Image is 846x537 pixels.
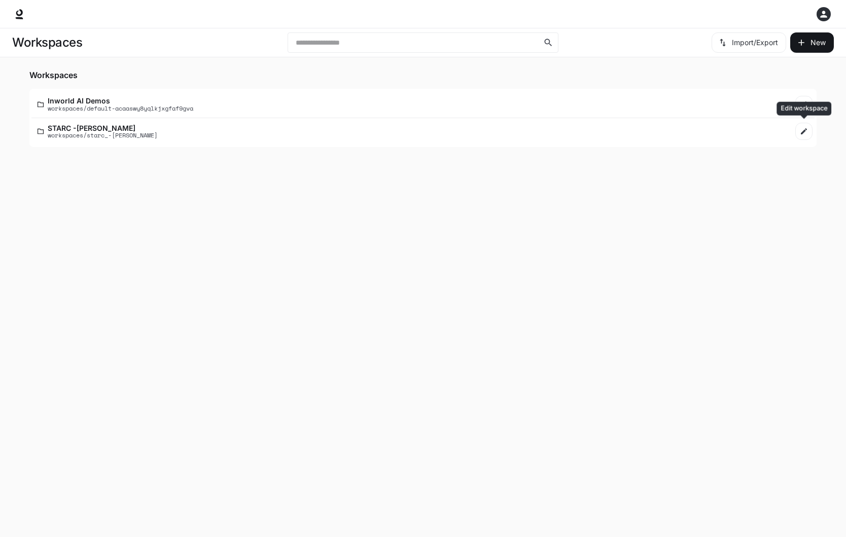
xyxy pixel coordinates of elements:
p: workspaces/starc_-[PERSON_NAME] [48,132,158,138]
p: Inworld AI Demos [48,97,193,104]
button: Create workspace [790,32,834,53]
a: STARC -[PERSON_NAME]workspaces/starc_-[PERSON_NAME] [33,120,793,143]
p: STARC -[PERSON_NAME] [48,124,158,132]
a: Inworld AI Demosworkspaces/default-acaaswy8yqlkjxgfaf9gva [33,93,793,116]
a: Edit workspace [795,96,813,113]
a: Edit workspace [795,123,813,140]
button: Import/Export [712,32,786,53]
div: Edit workspace [777,102,831,116]
p: workspaces/default-acaaswy8yqlkjxgfaf9gva [48,105,193,112]
h5: Workspaces [29,69,817,81]
h1: Workspaces [12,32,82,53]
